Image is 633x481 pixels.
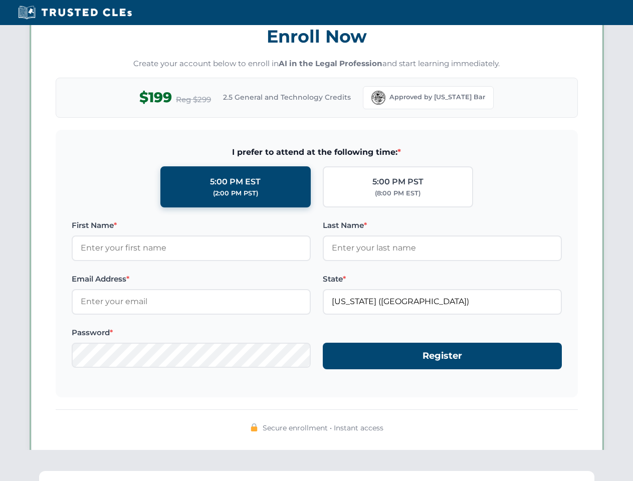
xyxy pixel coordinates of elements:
[371,91,385,105] img: Florida Bar
[213,188,258,198] div: (2:00 PM PST)
[263,422,383,433] span: Secure enrollment • Instant access
[375,188,420,198] div: (8:00 PM EST)
[15,5,135,20] img: Trusted CLEs
[176,94,211,106] span: Reg $299
[389,92,485,102] span: Approved by [US_STATE] Bar
[323,219,562,231] label: Last Name
[223,92,351,103] span: 2.5 General and Technology Credits
[323,273,562,285] label: State
[72,327,311,339] label: Password
[279,59,382,68] strong: AI in the Legal Profession
[323,235,562,261] input: Enter your last name
[72,235,311,261] input: Enter your first name
[323,343,562,369] button: Register
[72,273,311,285] label: Email Address
[210,175,261,188] div: 5:00 PM EST
[372,175,424,188] div: 5:00 PM PST
[323,289,562,314] input: Florida (FL)
[56,21,578,52] h3: Enroll Now
[139,86,172,109] span: $199
[72,219,311,231] label: First Name
[72,289,311,314] input: Enter your email
[250,423,258,431] img: 🔒
[56,58,578,70] p: Create your account below to enroll in and start learning immediately.
[72,146,562,159] span: I prefer to attend at the following time:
